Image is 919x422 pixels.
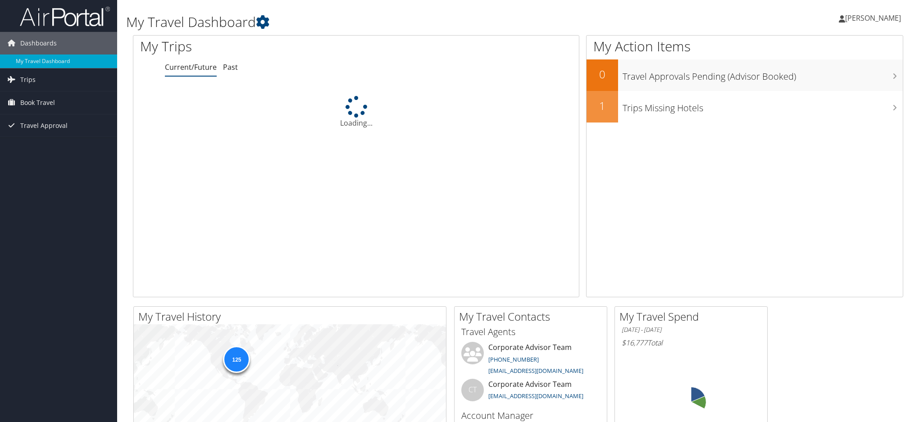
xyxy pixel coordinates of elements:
[623,66,903,83] h3: Travel Approvals Pending (Advisor Booked)
[223,345,250,372] div: 125
[587,98,618,113] h2: 1
[622,338,760,348] h6: Total
[461,409,600,422] h3: Account Manager
[457,342,605,379] li: Corporate Advisor Team
[619,309,767,324] h2: My Travel Spend
[20,114,68,137] span: Travel Approval
[223,62,238,72] a: Past
[459,309,607,324] h2: My Travel Contacts
[126,13,649,32] h1: My Travel Dashboard
[839,5,910,32] a: [PERSON_NAME]
[461,326,600,338] h3: Travel Agents
[20,91,55,114] span: Book Travel
[165,62,217,72] a: Current/Future
[845,13,901,23] span: [PERSON_NAME]
[623,97,903,114] h3: Trips Missing Hotels
[587,67,618,82] h2: 0
[622,326,760,334] h6: [DATE] - [DATE]
[457,379,605,408] li: Corporate Advisor Team
[140,37,387,56] h1: My Trips
[133,96,579,128] div: Loading...
[488,392,583,400] a: [EMAIL_ADDRESS][DOMAIN_NAME]
[20,32,57,54] span: Dashboards
[587,59,903,91] a: 0Travel Approvals Pending (Advisor Booked)
[488,355,539,363] a: [PHONE_NUMBER]
[20,6,110,27] img: airportal-logo.png
[461,379,484,401] div: CT
[587,91,903,123] a: 1Trips Missing Hotels
[622,338,647,348] span: $16,777
[20,68,36,91] span: Trips
[587,37,903,56] h1: My Action Items
[488,367,583,375] a: [EMAIL_ADDRESS][DOMAIN_NAME]
[138,309,446,324] h2: My Travel History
